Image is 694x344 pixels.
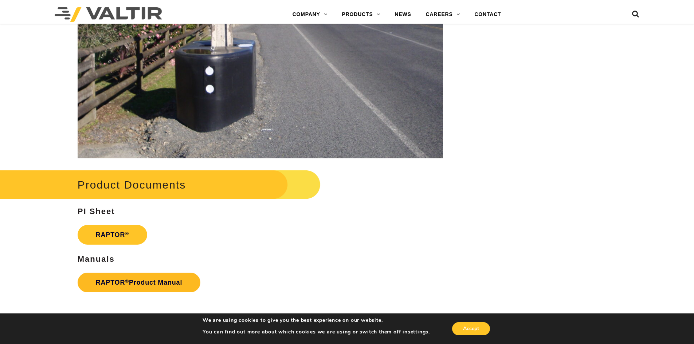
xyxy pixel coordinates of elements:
strong: PI Sheet [78,207,115,216]
sup: ® [125,231,129,236]
sup: ® [125,278,129,284]
a: RAPTOR® [78,225,147,245]
a: COMPANY [285,7,335,22]
strong: RAPTOR [96,231,129,238]
p: You can find out more about which cookies we are using or switch them off in . [203,329,430,335]
a: NEWS [387,7,418,22]
strong: Manuals [78,254,115,264]
img: Valtir [55,7,162,22]
a: RAPTOR®Product Manual [78,273,200,292]
a: PRODUCTS [335,7,388,22]
button: Accept [452,322,490,335]
a: CONTACT [467,7,508,22]
button: settings [408,329,428,335]
p: We are using cookies to give you the best experience on our website. [203,317,430,324]
a: CAREERS [419,7,467,22]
